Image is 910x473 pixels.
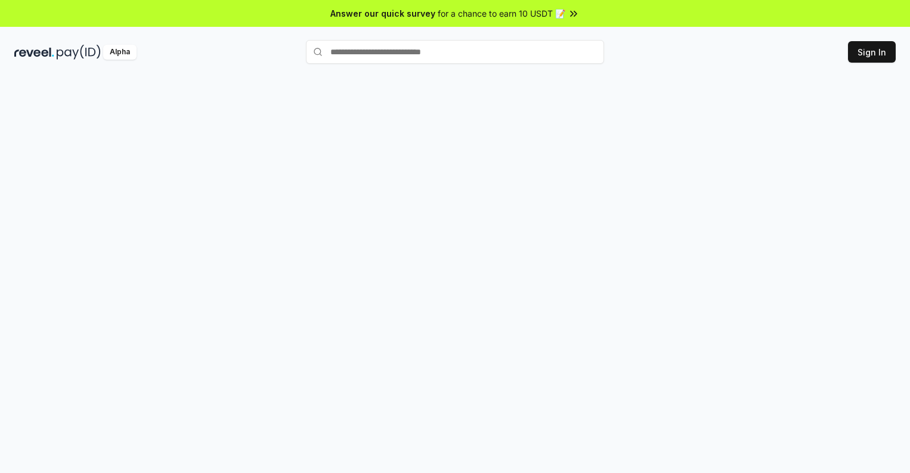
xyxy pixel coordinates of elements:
[438,7,565,20] span: for a chance to earn 10 USDT 📝
[330,7,435,20] span: Answer our quick survey
[848,41,896,63] button: Sign In
[57,45,101,60] img: pay_id
[103,45,137,60] div: Alpha
[14,45,54,60] img: reveel_dark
